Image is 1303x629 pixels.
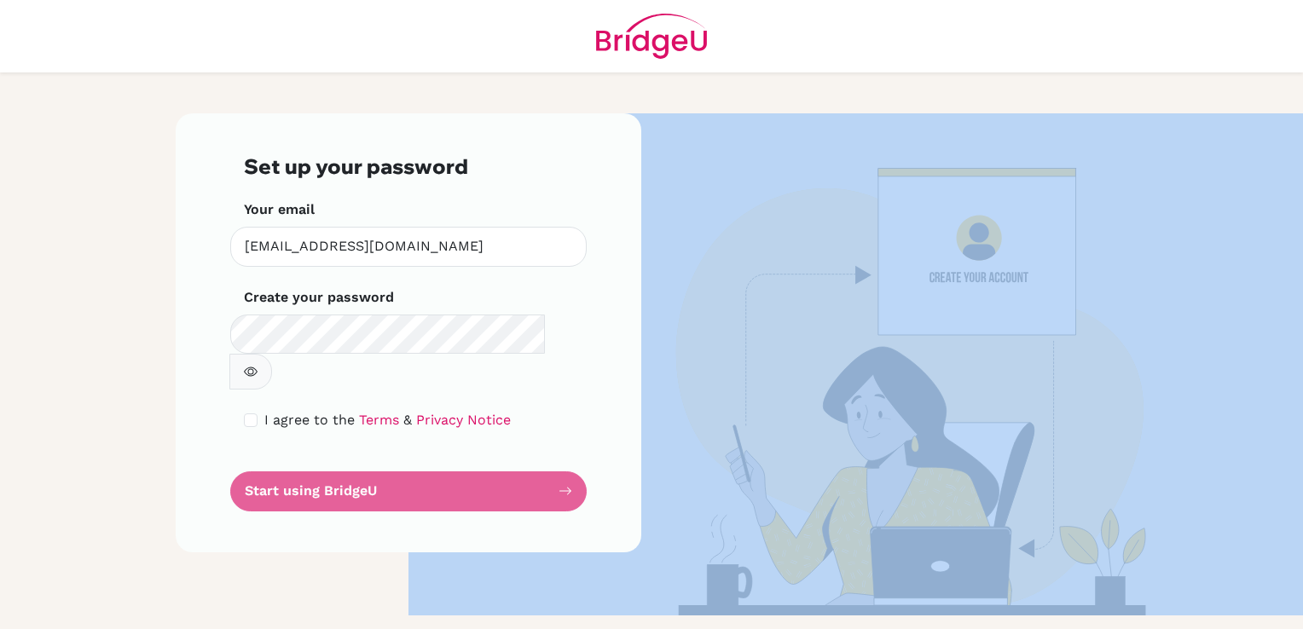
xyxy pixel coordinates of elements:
[244,287,394,308] label: Create your password
[403,412,412,428] span: &
[359,412,399,428] a: Terms
[230,227,587,267] input: Insert your email*
[416,412,511,428] a: Privacy Notice
[244,154,573,179] h3: Set up your password
[244,199,315,220] label: Your email
[264,412,355,428] span: I agree to the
